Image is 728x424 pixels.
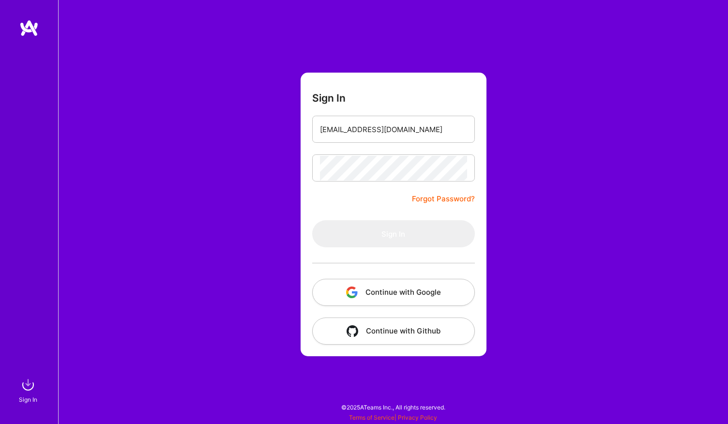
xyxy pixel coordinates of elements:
[312,92,346,104] h3: Sign In
[349,414,394,421] a: Terms of Service
[346,287,358,298] img: icon
[58,395,728,419] div: © 2025 ATeams Inc., All rights reserved.
[19,394,37,405] div: Sign In
[19,19,39,37] img: logo
[320,117,467,142] input: Email...
[412,193,475,205] a: Forgot Password?
[312,220,475,247] button: Sign In
[398,414,437,421] a: Privacy Policy
[20,375,38,405] a: sign inSign In
[312,318,475,345] button: Continue with Github
[18,375,38,394] img: sign in
[312,279,475,306] button: Continue with Google
[347,325,358,337] img: icon
[349,414,437,421] span: |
